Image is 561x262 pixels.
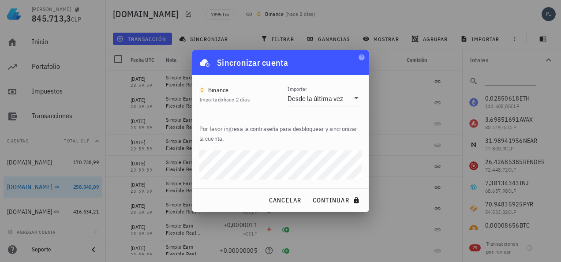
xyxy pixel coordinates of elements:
span: continuar [312,196,362,204]
label: Importar [288,86,307,92]
img: 270.png [199,87,205,93]
p: Por favor ingresa la contraseña para desbloquear y sincronizar la cuenta. [199,124,362,143]
span: Importado [199,96,250,103]
span: cancelar [268,196,301,204]
div: Binance [208,86,229,94]
div: Sincronizar cuenta [217,56,288,70]
div: ImportarDesde la última vez [288,91,362,106]
span: hace 2 días [224,96,250,103]
div: Desde la última vez [288,94,343,103]
button: continuar [309,192,365,208]
button: cancelar [265,192,305,208]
